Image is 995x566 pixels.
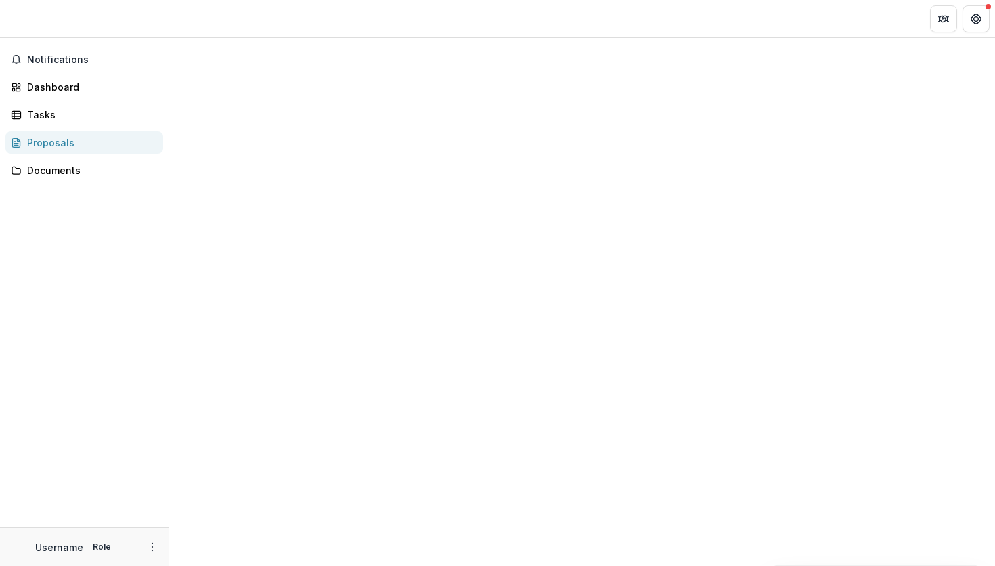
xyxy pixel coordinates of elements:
a: Dashboard [5,76,163,98]
div: Proposals [27,135,152,150]
div: Documents [27,163,152,177]
button: Get Help [963,5,990,32]
span: Notifications [27,54,158,66]
button: Partners [930,5,957,32]
p: Username [35,540,83,554]
div: Tasks [27,108,152,122]
div: Dashboard [27,80,152,94]
button: Notifications [5,49,163,70]
a: Proposals [5,131,163,154]
p: Role [89,541,115,553]
button: More [144,539,160,555]
a: Tasks [5,104,163,126]
a: Documents [5,159,163,181]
